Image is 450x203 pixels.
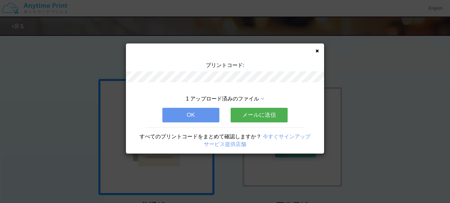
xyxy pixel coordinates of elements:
a: サービス提供店舗 [204,141,246,147]
button: OK [162,108,219,122]
span: プリントコード: [206,62,244,68]
a: 今すぐサインアップ [263,134,310,139]
button: メールに送信 [231,108,288,122]
span: 1 アップロード済みのファイル [186,96,259,101]
span: すべてのプリントコードをまとめて確認しますか？ [140,134,261,139]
